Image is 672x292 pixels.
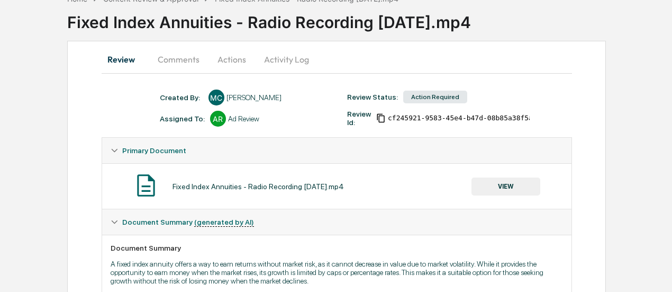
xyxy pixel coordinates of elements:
[160,93,203,102] div: Created By: ‎ ‎
[403,91,467,103] div: Action Required
[122,218,254,226] span: Document Summary
[347,110,371,127] div: Review Id:
[226,93,281,102] div: [PERSON_NAME]
[102,138,571,163] div: Primary Document
[111,260,563,285] p: A fixed index annuity offers a way to earn returns without market risk, as it cannot decrease in ...
[210,111,226,127] div: AR
[347,93,398,101] div: Review Status:
[376,113,386,123] span: Copy Id
[256,47,317,72] button: Activity Log
[122,146,186,155] span: Primary Document
[67,4,672,32] div: Fixed Index Annuities - Radio Recording [DATE].mp4
[102,209,571,235] div: Document Summary (generated by AI)
[194,218,254,227] u: (generated by AI)
[388,114,537,122] span: cf245921-9583-45e4-b47d-08b85a38f5ad
[102,163,571,209] div: Primary Document
[102,47,149,72] button: Review
[133,172,159,199] img: Document Icon
[471,178,540,196] button: VIEW
[208,90,224,105] div: MC
[208,47,256,72] button: Actions
[172,182,344,191] div: Fixed Index Annuities - Radio Recording [DATE].mp4
[102,47,572,72] div: secondary tabs example
[149,47,208,72] button: Comments
[111,244,563,252] div: Document Summary
[160,114,205,123] div: Assigned To:
[228,114,259,123] div: Ad Review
